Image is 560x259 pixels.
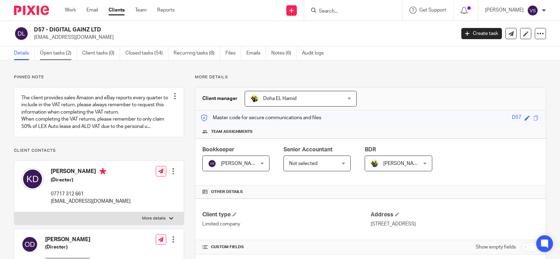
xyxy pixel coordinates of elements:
[202,147,234,152] span: Bookkeeper
[202,221,370,228] p: Limited company
[365,147,376,152] span: BDR
[476,244,516,251] label: Show empty fields
[318,8,381,15] input: Search
[527,5,538,16] img: svg%3E
[289,161,317,166] span: Not selected
[263,96,296,101] span: Doha EL Hamid
[250,94,259,103] img: Doha-Starbridge.jpg
[302,46,329,60] a: Audit logs
[371,211,539,218] h4: Address
[157,7,175,14] a: Reports
[202,244,370,250] h4: CUSTOM FIELDS
[125,46,168,60] a: Closed tasks (54)
[461,28,502,39] a: Create task
[271,46,297,60] a: Notes (6)
[14,6,49,15] img: Pixie
[246,46,266,60] a: Emails
[86,7,98,14] a: Email
[225,46,241,60] a: Files
[383,161,422,166] span: [PERSON_NAME]
[108,7,125,14] a: Clients
[21,236,38,253] img: svg%3E
[14,74,184,80] p: Pinned note
[51,198,131,205] p: [EMAIL_ADDRESS][DOMAIN_NAME]
[14,148,184,153] p: Client contacts
[65,7,76,14] a: Work
[371,221,539,228] p: [STREET_ADDRESS]
[34,26,367,34] h2: D57 - DIGITAL GAINZ LTD
[202,95,238,102] h3: Client manager
[211,189,243,195] span: Other details
[202,211,370,218] h4: Client type
[34,34,451,41] p: [EMAIL_ADDRESS][DOMAIN_NAME]
[195,74,546,80] p: More details
[370,159,379,168] img: Dennis-Starbridge.jpg
[51,190,131,197] p: 07717 312 661
[221,161,259,166] span: [PERSON_NAME]
[99,168,106,175] i: Primary
[40,46,77,60] a: Open tasks (2)
[51,168,131,177] h4: [PERSON_NAME]
[14,26,29,41] img: svg%3E
[419,8,446,13] span: Get Support
[82,46,120,60] a: Client tasks (0)
[45,236,125,243] h4: [PERSON_NAME]
[142,216,166,221] p: More details
[208,159,216,168] img: svg%3E
[485,7,524,14] p: [PERSON_NAME]
[283,147,332,152] span: Senior Accountant
[45,244,125,251] h5: (Director)
[201,114,321,121] p: Master code for secure communications and files
[21,168,44,190] img: svg%3E
[135,7,147,14] a: Team
[51,177,131,184] h5: (Director)
[14,46,35,60] a: Details
[174,46,220,60] a: Recurring tasks (8)
[211,129,253,135] span: Team assignments
[512,114,521,122] div: D57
